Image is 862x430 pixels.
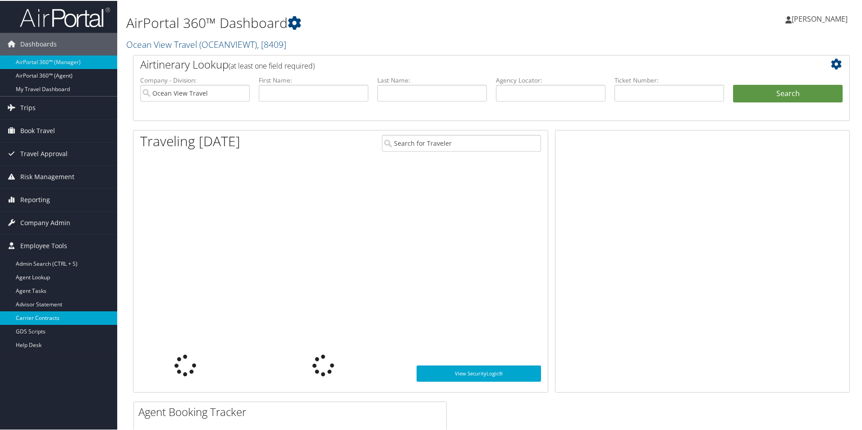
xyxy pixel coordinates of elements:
[20,96,36,118] span: Trips
[417,365,541,381] a: View SecurityLogic®
[382,134,541,151] input: Search for Traveler
[257,37,286,50] span: , [ 8409 ]
[20,6,110,27] img: airportal-logo.png
[259,75,368,84] label: First Name:
[785,5,857,32] a: [PERSON_NAME]
[20,211,70,233] span: Company Admin
[229,60,315,70] span: (at least one field required)
[20,142,68,164] span: Travel Approval
[614,75,724,84] label: Ticket Number:
[20,188,50,210] span: Reporting
[140,131,240,150] h1: Traveling [DATE]
[733,84,843,102] button: Search
[20,165,74,187] span: Risk Management
[20,119,55,141] span: Book Travel
[140,56,783,71] h2: Airtinerary Lookup
[20,234,67,256] span: Employee Tools
[140,75,250,84] label: Company - Division:
[20,32,57,55] span: Dashboards
[377,75,487,84] label: Last Name:
[199,37,257,50] span: ( OCEANVIEWT )
[126,13,613,32] h1: AirPortal 360™ Dashboard
[496,75,605,84] label: Agency Locator:
[792,13,848,23] span: [PERSON_NAME]
[138,403,446,419] h2: Agent Booking Tracker
[126,37,286,50] a: Ocean View Travel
